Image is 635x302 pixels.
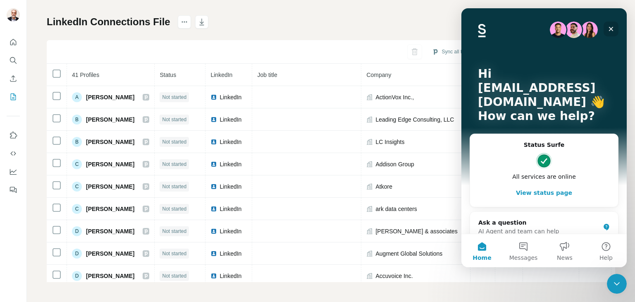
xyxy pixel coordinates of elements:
img: LinkedIn logo [210,250,217,257]
div: C [72,159,82,169]
span: LinkedIn [220,160,241,168]
span: LinkedIn [220,205,241,213]
span: Not started [162,183,186,190]
iframe: Intercom live chat [461,8,627,267]
button: Use Surfe API [7,146,20,161]
span: Not started [162,228,186,235]
span: [PERSON_NAME] [86,93,134,101]
div: C [72,182,82,192]
span: [PERSON_NAME] [86,227,134,235]
span: Augment Global Solutions [375,249,442,258]
h1: LinkedIn Connections File [47,15,170,29]
img: LinkedIn logo [210,183,217,190]
span: ark data centers [375,205,417,213]
img: LinkedIn logo [210,161,217,168]
span: LinkedIn [220,93,241,101]
span: [PERSON_NAME] [86,138,134,146]
span: [PERSON_NAME] [86,182,134,191]
button: Sync all to Pipedrive (41) [426,46,503,58]
span: Job title [257,72,277,78]
span: Status [160,72,176,78]
button: Enrich CSV [7,71,20,86]
button: My lists [7,89,20,104]
button: Quick start [7,35,20,50]
span: [PERSON_NAME] [86,205,134,213]
span: [PERSON_NAME] [86,160,134,168]
button: Search [7,53,20,68]
img: LinkedIn logo [210,94,217,101]
span: LinkedIn [220,227,241,235]
span: LC Insights [375,138,404,146]
span: Not started [162,93,186,101]
div: D [72,249,82,259]
img: LinkedIn logo [210,206,217,212]
span: [PERSON_NAME] [86,115,134,124]
button: Use Surfe on LinkedIn [7,128,20,143]
span: LinkedIn [210,72,232,78]
div: A [72,92,82,102]
button: actions [178,15,191,29]
span: Accuvoice Inc. [375,272,413,280]
button: Feedback [7,182,20,197]
span: [PERSON_NAME] [86,272,134,280]
span: 41 Profiles [72,72,99,78]
span: Not started [162,205,186,213]
span: LinkedIn [220,115,241,124]
div: B [72,115,82,125]
span: Not started [162,272,186,280]
span: LinkedIn [220,138,241,146]
img: LinkedIn logo [210,116,217,123]
span: Atkore [375,182,392,191]
span: LinkedIn [220,182,241,191]
img: LinkedIn logo [210,139,217,145]
div: B [72,137,82,147]
span: LinkedIn [220,249,241,258]
div: D [72,226,82,236]
span: Addison Group [375,160,414,168]
span: Not started [162,161,186,168]
div: C [72,204,82,214]
span: ActionVox Inc., [375,93,414,101]
span: Not started [162,116,186,123]
span: Leading Edge Consulting, LLC [375,115,454,124]
span: [PERSON_NAME] [86,249,134,258]
div: D [72,271,82,281]
img: LinkedIn logo [210,228,217,235]
img: LinkedIn logo [210,273,217,279]
span: Not started [162,138,186,146]
iframe: Intercom live chat [607,274,627,294]
button: Dashboard [7,164,20,179]
img: Avatar [7,8,20,22]
span: [PERSON_NAME] & associates [375,227,457,235]
span: LinkedIn [220,272,241,280]
span: Not started [162,250,186,257]
span: Company [366,72,391,78]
